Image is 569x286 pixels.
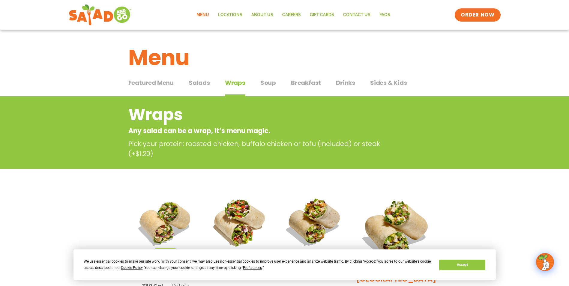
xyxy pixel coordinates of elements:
[370,78,407,87] span: Sides & Kids
[336,78,355,87] span: Drinks
[291,78,321,87] span: Breakfast
[260,78,276,87] span: Soup
[128,103,393,127] h2: Wraps
[128,126,393,136] p: Any salad can be a wrap, it’s menu magic.
[225,78,245,87] span: Wraps
[305,8,339,22] a: GIFT CARDS
[84,258,432,271] div: We use essential cookies to make our site work. With your consent, we may also use non-essential ...
[461,11,494,19] span: ORDER NOW
[153,248,178,255] span: Seasonal
[192,8,214,22] a: Menu
[278,8,305,22] a: Careers
[356,189,436,269] img: Product photo for BBQ Ranch Wrap
[243,266,262,270] span: Preferences
[69,3,132,27] img: new-SAG-logo-768×292
[455,8,500,22] a: ORDER NOW
[73,249,496,280] div: Cookie Consent Prompt
[133,189,198,255] img: Product photo for Tuscan Summer Wrap
[247,8,278,22] a: About Us
[537,254,553,270] img: wpChatIcon
[282,189,347,255] img: Product photo for Roasted Autumn Wrap
[207,189,273,255] img: Product photo for Fajita Wrap
[339,8,375,22] a: Contact Us
[189,78,210,87] span: Salads
[128,139,395,159] p: Pick your protein: roasted chicken, buffalo chicken or tofu (included) or steak (+$1.20)
[192,8,395,22] nav: Menu
[128,78,174,87] span: Featured Menu
[375,8,395,22] a: FAQs
[121,266,142,270] span: Cookie Policy
[128,76,441,97] div: Tabbed content
[439,260,485,270] button: Accept
[214,8,247,22] a: Locations
[128,41,441,74] h1: Menu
